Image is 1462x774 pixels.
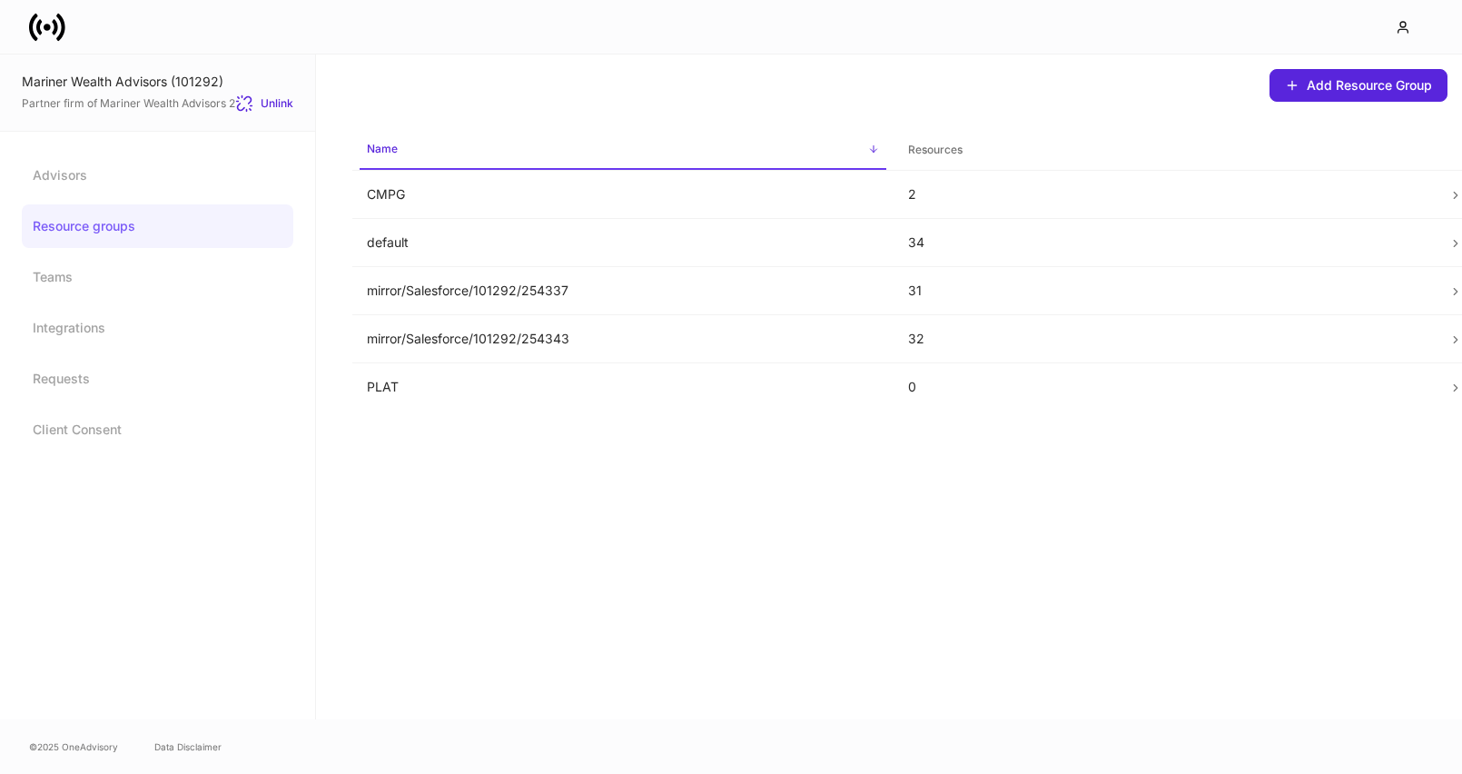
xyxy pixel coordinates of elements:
[22,306,293,350] a: Integrations
[29,739,118,754] span: © 2025 OneAdvisory
[367,378,879,396] p: PLAT
[22,73,293,91] div: Mariner Wealth Advisors (101292)
[235,94,293,113] button: Unlink
[894,267,1435,315] td: 31
[100,96,235,110] a: Mariner Wealth Advisors 2
[1285,78,1432,93] div: Add Resource Group
[901,132,1427,169] span: Resources
[367,185,879,203] p: CMPG
[22,154,293,197] a: Advisors
[367,140,398,157] h6: Name
[22,357,293,401] a: Requests
[908,141,963,158] h6: Resources
[894,171,1435,219] td: 2
[367,233,879,252] p: default
[22,96,235,111] span: Partner firm of
[22,255,293,299] a: Teams
[22,408,293,451] a: Client Consent
[367,330,879,348] p: mirror/Salesforce/101292/254343
[367,282,879,300] p: mirror/Salesforce/101292/254337
[1269,69,1447,102] button: Add Resource Group
[154,739,222,754] a: Data Disclaimer
[894,219,1435,267] td: 34
[360,131,886,170] span: Name
[22,204,293,248] a: Resource groups
[894,363,1435,412] td: 0
[894,315,1435,363] td: 32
